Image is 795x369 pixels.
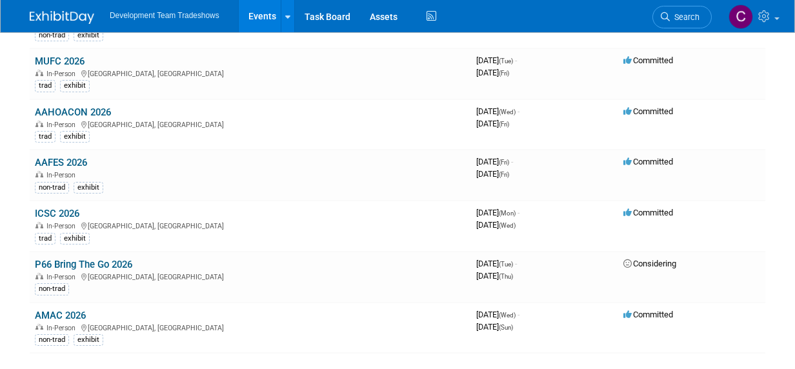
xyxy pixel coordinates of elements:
span: - [515,55,517,65]
div: non-trad [35,334,69,346]
span: Committed [623,157,673,166]
span: Search [670,12,699,22]
span: Considering [623,259,676,268]
div: non-trad [35,30,69,41]
span: (Sun) [499,324,513,331]
div: exhibit [60,131,90,143]
span: Committed [623,208,673,217]
div: trad [35,233,55,244]
span: (Wed) [499,108,516,115]
span: (Fri) [499,70,509,77]
img: ExhibitDay [30,11,94,24]
div: [GEOGRAPHIC_DATA], [GEOGRAPHIC_DATA] [35,322,466,332]
span: [DATE] [476,157,513,166]
span: (Fri) [499,171,509,178]
span: [DATE] [476,310,519,319]
div: trad [35,80,55,92]
div: non-trad [35,182,69,194]
span: (Mon) [499,210,516,217]
span: (Wed) [499,312,516,319]
span: [DATE] [476,68,509,77]
span: In-Person [46,70,79,78]
img: In-Person Event [35,121,43,127]
img: In-Person Event [35,70,43,76]
div: non-trad [35,283,69,295]
div: [GEOGRAPHIC_DATA], [GEOGRAPHIC_DATA] [35,220,466,230]
span: [DATE] [476,55,517,65]
span: Development Team Tradeshows [110,11,219,20]
span: [DATE] [476,119,509,128]
span: (Thu) [499,273,513,280]
span: (Wed) [499,222,516,229]
div: exhibit [60,233,90,244]
span: [DATE] [476,259,517,268]
img: In-Person Event [35,273,43,279]
span: In-Person [46,222,79,230]
div: exhibit [74,182,103,194]
span: - [511,157,513,166]
div: exhibit [74,334,103,346]
span: - [515,259,517,268]
span: [DATE] [476,322,513,332]
a: AAFES 2026 [35,157,87,168]
a: P66 Bring The Go 2026 [35,259,132,270]
div: exhibit [60,80,90,92]
div: trad [35,131,55,143]
a: MUFC 2026 [35,55,85,67]
span: (Fri) [499,159,509,166]
img: Courtney Perkins [729,5,753,29]
span: Committed [623,55,673,65]
span: - [518,106,519,116]
span: - [518,310,519,319]
div: exhibit [74,30,103,41]
span: (Fri) [499,121,509,128]
span: (Tue) [499,261,513,268]
a: AAHOACON 2026 [35,106,111,118]
span: - [518,208,519,217]
span: Committed [623,106,673,116]
div: [GEOGRAPHIC_DATA], [GEOGRAPHIC_DATA] [35,119,466,129]
span: In-Person [46,273,79,281]
a: AMAC 2026 [35,310,86,321]
span: [DATE] [476,106,519,116]
img: In-Person Event [35,324,43,330]
div: [GEOGRAPHIC_DATA], [GEOGRAPHIC_DATA] [35,68,466,78]
img: In-Person Event [35,171,43,177]
a: Search [652,6,712,28]
span: In-Person [46,121,79,129]
img: In-Person Event [35,222,43,228]
div: [GEOGRAPHIC_DATA], [GEOGRAPHIC_DATA] [35,271,466,281]
span: [DATE] [476,208,519,217]
span: In-Person [46,324,79,332]
span: [DATE] [476,220,516,230]
span: Committed [623,310,673,319]
a: ICSC 2026 [35,208,79,219]
span: (Tue) [499,57,513,65]
span: [DATE] [476,271,513,281]
span: [DATE] [476,169,509,179]
span: In-Person [46,171,79,179]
